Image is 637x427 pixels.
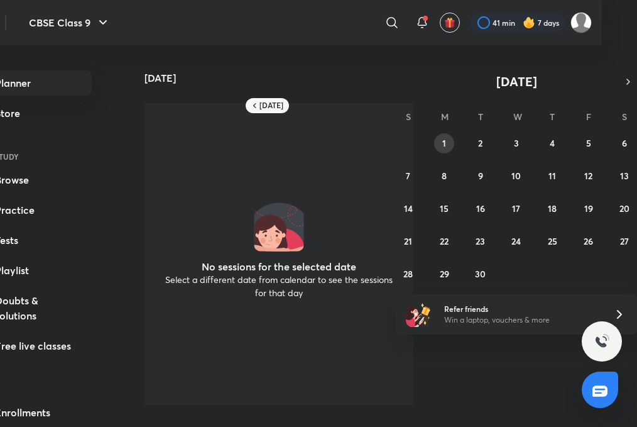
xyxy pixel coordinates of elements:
[496,73,537,90] span: [DATE]
[619,202,629,214] abbr: September 20, 2025
[506,231,526,252] button: September 24, 2025
[398,264,418,284] button: September 28, 2025
[586,111,591,123] abbr: Friday
[471,199,491,219] button: September 16, 2025
[403,268,413,280] abbr: September 28, 2025
[584,170,592,182] abbr: September 12, 2025
[442,170,447,182] abbr: September 8, 2025
[548,202,557,214] abbr: September 18, 2025
[570,12,592,33] img: Aarushi
[442,137,446,149] abbr: September 1, 2025
[406,170,410,182] abbr: September 7, 2025
[622,111,627,123] abbr: Saturday
[434,166,454,186] button: September 8, 2025
[444,303,599,314] h6: Refer friends
[579,166,599,186] button: September 12, 2025
[506,199,526,219] button: September 17, 2025
[511,235,521,247] abbr: September 24, 2025
[542,133,562,153] button: September 4, 2025
[444,314,599,326] p: Win a laptop, vouchers & more
[506,133,526,153] button: September 3, 2025
[398,199,418,219] button: September 14, 2025
[21,10,118,35] button: CBSE Class 9
[406,111,411,123] abbr: Sunday
[622,137,627,149] abbr: September 6, 2025
[471,264,491,284] button: September 30, 2025
[542,231,562,252] button: September 25, 2025
[579,199,599,219] button: September 19, 2025
[476,202,485,214] abbr: September 16, 2025
[160,273,399,299] p: Select a different date from calendar to see the sessions for that day
[620,170,629,182] abbr: September 13, 2025
[514,137,519,149] abbr: September 3, 2025
[441,111,449,123] abbr: Monday
[614,231,634,252] button: September 27, 2025
[259,101,283,111] h6: [DATE]
[434,264,454,284] button: September 29, 2025
[471,133,491,153] button: September 2, 2025
[404,202,413,214] abbr: September 14, 2025
[579,231,599,252] button: September 26, 2025
[440,235,449,247] abbr: September 22, 2025
[478,170,483,182] abbr: September 9, 2025
[614,199,634,219] button: September 20, 2025
[594,334,609,349] img: ttu
[523,16,535,29] img: streak
[144,73,423,83] h4: [DATE]
[586,137,591,149] abbr: September 5, 2025
[548,235,557,247] abbr: September 25, 2025
[548,170,556,182] abbr: September 11, 2025
[434,231,454,252] button: September 22, 2025
[506,166,526,186] button: September 10, 2025
[550,137,555,149] abbr: September 4, 2025
[434,199,454,219] button: September 15, 2025
[202,262,356,272] h4: No sessions for the selected date
[550,111,555,123] abbr: Thursday
[471,231,491,252] button: September 23, 2025
[542,199,562,219] button: September 18, 2025
[584,235,593,247] abbr: September 26, 2025
[512,202,520,214] abbr: September 17, 2025
[398,231,418,252] button: September 21, 2025
[614,166,634,186] button: September 13, 2025
[579,133,599,153] button: September 5, 2025
[476,235,485,247] abbr: September 23, 2025
[513,111,522,123] abbr: Wednesday
[440,268,449,280] abbr: September 29, 2025
[478,137,482,149] abbr: September 2, 2025
[398,166,418,186] button: September 7, 2025
[404,235,412,247] abbr: September 21, 2025
[478,111,483,123] abbr: Tuesday
[434,133,454,153] button: September 1, 2025
[440,13,460,33] button: avatar
[440,202,449,214] abbr: September 15, 2025
[511,170,521,182] abbr: September 10, 2025
[406,302,431,327] img: referral
[413,73,619,91] button: [DATE]
[254,201,304,252] img: No events
[614,133,634,153] button: September 6, 2025
[475,268,486,280] abbr: September 30, 2025
[444,17,455,28] img: avatar
[542,166,562,186] button: September 11, 2025
[620,235,629,247] abbr: September 27, 2025
[471,166,491,186] button: September 9, 2025
[584,202,593,214] abbr: September 19, 2025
